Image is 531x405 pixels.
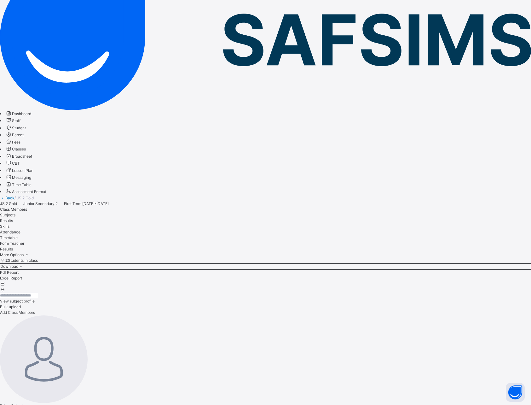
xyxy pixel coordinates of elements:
span: Junior Secondary 2 [23,201,58,206]
b: 2 [5,258,8,263]
span: Student [12,126,26,130]
a: Assessment Format [5,189,46,194]
span: Parent [12,132,24,137]
a: Fees [5,140,20,144]
span: CBT [12,161,20,166]
span: Broadsheet [12,154,32,159]
span: Staff [12,118,20,123]
a: Messaging [5,175,31,180]
a: Parent [5,132,24,137]
a: Broadsheet [5,154,32,159]
span: Dashboard [12,111,31,116]
a: Student [5,126,26,130]
a: Lesson Plan [5,168,33,173]
a: Time Table [5,182,32,187]
a: Dashboard [5,111,31,116]
span: / JS 2 Gold [14,196,34,200]
button: Open asap [506,383,525,402]
a: Back [5,196,14,200]
span: Messaging [12,175,31,180]
span: Time Table [12,182,32,187]
a: Staff [5,118,20,123]
span: First Term [DATE]-[DATE] [64,201,109,206]
span: Students in class [5,258,38,263]
span: Fees [12,140,20,144]
span: Lesson Plan [12,168,33,173]
span: Assessment Format [12,189,46,194]
span: Classes [12,147,26,151]
span: Download [0,264,18,269]
a: Classes [5,147,26,151]
a: CBT [5,161,20,166]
